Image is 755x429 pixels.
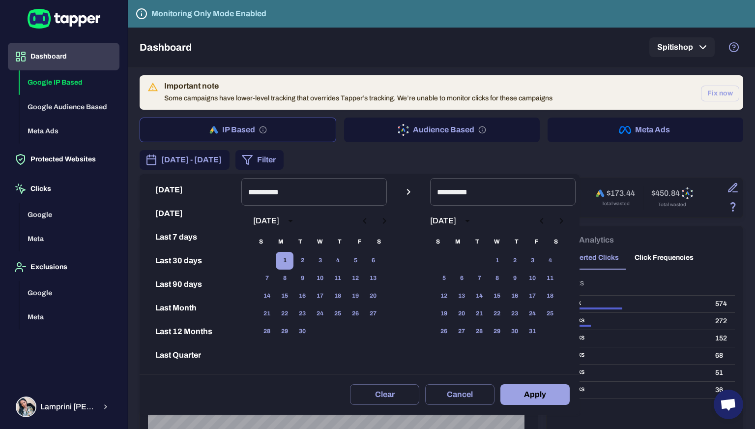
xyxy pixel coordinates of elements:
button: 24 [311,305,329,323]
button: Apply [500,384,570,405]
span: Sunday [429,232,447,252]
button: 17 [523,287,541,305]
span: Saturday [547,232,565,252]
button: 10 [311,270,329,287]
button: 12 [435,287,453,305]
span: Friday [350,232,368,252]
button: 12 [347,270,364,287]
button: 16 [293,287,311,305]
span: Wednesday [311,232,329,252]
button: 16 [506,287,523,305]
button: Last 12 Months [144,320,237,343]
button: Next month [553,213,570,229]
button: 7 [258,270,276,287]
button: 22 [276,305,293,323]
button: 3 [523,252,541,270]
button: 10 [523,270,541,287]
div: [DATE] [430,216,456,226]
button: calendar view is open, switch to year view [282,213,299,229]
button: [DATE] [144,178,237,202]
button: 24 [523,305,541,323]
button: 5 [435,270,453,287]
button: 15 [276,287,293,305]
button: Clear [350,384,419,405]
button: 31 [523,323,541,340]
div: Ανοιχτή συνομιλία [714,390,743,419]
button: 19 [347,287,364,305]
span: Wednesday [488,232,506,252]
button: 20 [453,305,470,323]
span: Monday [272,232,290,252]
button: 27 [453,323,470,340]
span: Thursday [508,232,525,252]
button: 22 [488,305,506,323]
button: 29 [488,323,506,340]
span: Friday [527,232,545,252]
button: 13 [364,270,382,287]
button: 20 [364,287,382,305]
button: Last 7 days [144,225,237,249]
button: 4 [329,252,347,270]
button: [DATE] [144,202,237,225]
button: 7 [470,270,488,287]
button: 5 [347,252,364,270]
button: Last Quarter [144,343,237,367]
button: 3 [311,252,329,270]
button: 17 [311,287,329,305]
span: Saturday [370,232,388,252]
button: 21 [470,305,488,323]
button: 25 [329,305,347,323]
button: Previous month [356,213,373,229]
button: 30 [293,323,311,340]
button: Last Month [144,296,237,320]
button: 1 [276,252,293,270]
button: 19 [435,305,453,323]
button: Last 30 days [144,249,237,273]
button: 14 [470,287,488,305]
span: Tuesday [468,232,486,252]
button: calendar view is open, switch to year view [459,213,476,229]
button: 25 [541,305,559,323]
button: 2 [293,252,311,270]
button: 6 [453,270,470,287]
span: Monday [449,232,466,252]
button: 1 [488,252,506,270]
button: 13 [453,287,470,305]
button: 23 [506,305,523,323]
button: 11 [329,270,347,287]
button: 18 [329,287,347,305]
button: 18 [541,287,559,305]
button: 9 [293,270,311,287]
button: 4 [541,252,559,270]
button: 6 [364,252,382,270]
button: 27 [364,305,382,323]
button: Reset [144,367,237,391]
span: Thursday [331,232,348,252]
span: Tuesday [291,232,309,252]
button: 23 [293,305,311,323]
div: [DATE] [253,216,279,226]
button: 21 [258,305,276,323]
button: 26 [347,305,364,323]
button: 9 [506,270,523,287]
button: 8 [276,270,293,287]
button: 28 [258,323,276,340]
button: 26 [435,323,453,340]
button: 2 [506,252,523,270]
button: 28 [470,323,488,340]
button: 14 [258,287,276,305]
button: 8 [488,270,506,287]
button: 11 [541,270,559,287]
button: 30 [506,323,523,340]
button: 29 [276,323,293,340]
span: Sunday [252,232,270,252]
button: Next month [376,213,393,229]
button: 15 [488,287,506,305]
button: Cancel [425,384,494,405]
button: Last 90 days [144,273,237,296]
button: Previous month [533,213,550,229]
